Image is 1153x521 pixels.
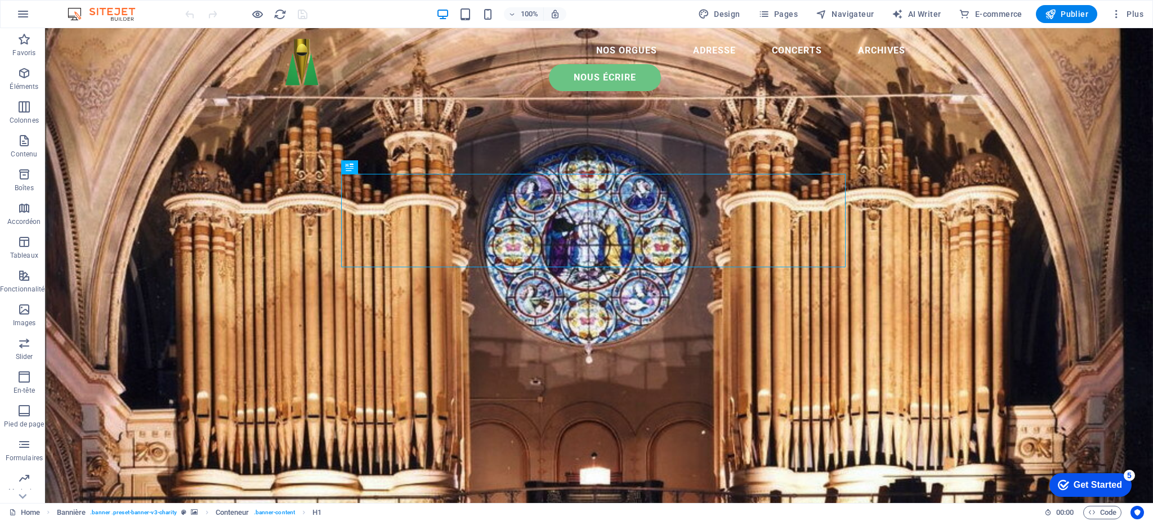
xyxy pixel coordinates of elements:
[273,7,287,21] button: reload
[1064,508,1066,516] span: :
[10,116,39,125] p: Colonnes
[1106,5,1148,23] button: Plus
[14,386,35,395] p: En-tête
[312,506,321,519] span: Cliquez pour sélectionner. Double-cliquez pour modifier.
[698,8,740,20] span: Design
[6,453,43,462] p: Formulaires
[274,8,287,21] i: Actualiser la page
[57,506,86,519] span: Cliquez pour sélectionner. Double-cliquez pour modifier.
[1045,8,1088,20] span: Publier
[216,506,249,519] span: Cliquez pour sélectionner. Double-cliquez pour modifier.
[754,5,802,23] button: Pages
[15,183,34,192] p: Boîtes
[521,7,539,21] h6: 100%
[954,5,1026,23] button: E-commerce
[10,251,38,260] p: Tableaux
[550,9,560,19] i: Lors du redimensionnement, ajuster automatiquement le niveau de zoom en fonction de l'appareil sé...
[65,7,149,21] img: Editor Logo
[1036,5,1097,23] button: Publier
[758,8,798,20] span: Pages
[959,8,1022,20] span: E-commerce
[33,12,82,23] div: Get Started
[811,5,878,23] button: Navigateur
[1044,506,1074,519] h6: Durée de la session
[1056,506,1074,519] span: 00 00
[83,2,95,14] div: 5
[254,506,295,519] span: . banner-content
[13,318,36,327] p: Images
[694,5,745,23] div: Design (Ctrl+Alt+Y)
[12,48,35,57] p: Favoris
[191,509,198,515] i: Cet élément contient un arrière-plan.
[1083,506,1121,519] button: Code
[816,8,874,20] span: Navigateur
[11,150,37,159] p: Contenu
[181,509,186,515] i: Cet élément est une présélection personnalisable.
[57,506,322,519] nav: breadcrumb
[9,6,91,29] div: Get Started 5 items remaining, 0% complete
[10,82,38,91] p: Éléments
[1111,8,1143,20] span: Plus
[4,420,44,429] p: Pied de page
[694,5,745,23] button: Design
[892,8,941,20] span: AI Writer
[8,487,39,496] p: Marketing
[16,352,33,361] p: Slider
[1088,506,1116,519] span: Code
[9,506,40,519] a: Cliquez pour annuler la sélection. Double-cliquez pour ouvrir Pages.
[90,506,177,519] span: . banner .preset-banner-v3-charity
[7,217,41,226] p: Accordéon
[504,7,544,21] button: 100%
[251,7,264,21] button: Cliquez ici pour quitter le mode Aperçu et poursuivre l'édition.
[887,5,945,23] button: AI Writer
[1130,506,1144,519] button: Usercentrics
